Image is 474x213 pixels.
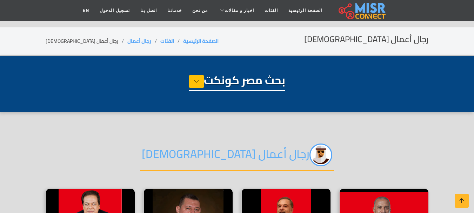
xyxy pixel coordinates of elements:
a: خدماتنا [162,4,187,17]
h2: رجال أعمال [DEMOGRAPHIC_DATA] [304,34,429,45]
li: رجال أعمال [DEMOGRAPHIC_DATA] [46,38,127,45]
a: تسجيل الدخول [94,4,135,17]
a: الصفحة الرئيسية [183,36,219,46]
h2: رجال أعمال [DEMOGRAPHIC_DATA] [140,144,334,171]
a: اخبار و مقالات [213,4,259,17]
a: رجال أعمال [127,36,151,46]
h1: بحث مصر كونكت [189,73,285,91]
a: اتصل بنا [135,4,162,17]
a: الصفحة الرئيسية [283,4,328,17]
a: الفئات [259,4,283,17]
a: EN [78,4,95,17]
span: اخبار و مقالات [225,7,254,14]
img: 3d3kANOsyxoYFq85L2BW.png [309,144,332,166]
img: main.misr_connect [339,2,386,19]
a: الفئات [160,36,174,46]
a: من نحن [187,4,213,17]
